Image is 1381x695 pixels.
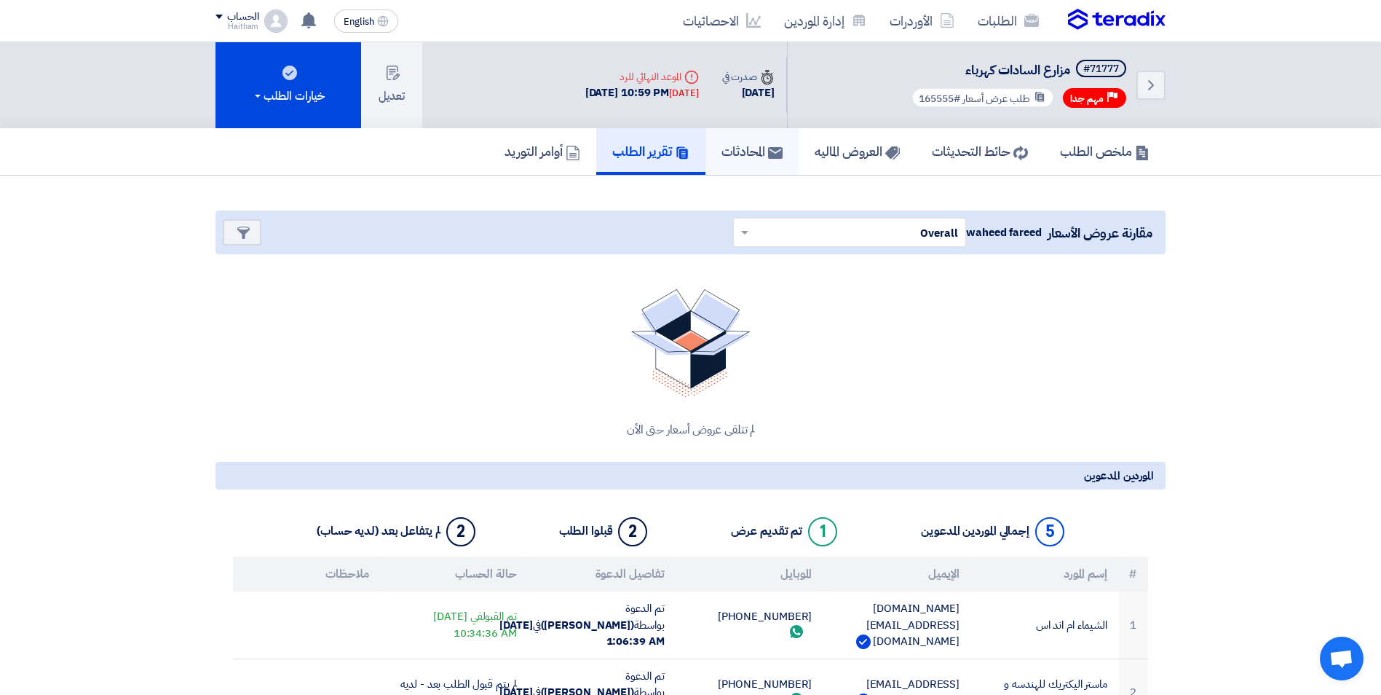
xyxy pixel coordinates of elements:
[722,85,775,101] div: [DATE]
[585,85,699,101] div: [DATE] 10:59 PM
[962,91,1030,106] span: طلب عرض أسعار
[264,9,288,33] img: profile_test.png
[1060,143,1149,160] h5: ملخص الطلب
[334,9,398,33] button: English
[808,517,837,546] div: 1
[596,128,705,175] a: تقرير الطلب
[585,69,699,85] div: الموعد النهائي للرد
[823,592,971,659] td: [DOMAIN_NAME][EMAIL_ADDRESS][DOMAIN_NAME]
[1083,64,1119,74] div: #71777
[722,69,775,85] div: صدرت في
[215,23,258,31] div: Haitham
[541,617,635,633] b: ([PERSON_NAME])
[433,608,516,641] span: في [DATE] 10:34:36 AM
[1048,223,1152,243] span: مقارنة عروض الأسعار
[227,11,258,23] div: الحساب
[971,557,1119,592] th: إسم المورد
[1119,592,1148,659] td: 1
[344,17,374,27] span: English
[919,91,960,106] span: #165555
[446,517,475,546] div: 2
[669,86,698,101] div: [DATE]
[1068,9,1166,31] img: Teradix logo
[731,525,802,538] div: تم تقديم عرض
[966,224,1042,240] span: waheed fareed
[799,128,916,175] a: العروض الماليه
[921,525,1029,538] div: إجمالي الموردين المدعوين
[361,42,422,128] button: تعديل
[504,143,580,160] h5: أوامر التوريد
[971,592,1119,659] td: الشيماء ام اند اس
[916,128,1044,175] a: حائط التحديثات
[721,143,783,160] h5: المحادثات
[392,608,517,641] div: تم القبول
[233,557,381,592] th: ملاحظات
[1035,517,1064,546] div: 5
[1320,637,1364,680] div: Open chat
[966,4,1050,38] a: الطلبات
[823,557,971,592] th: الإيميل
[705,128,799,175] a: المحادثات
[1070,92,1104,106] span: مهم جدا
[631,289,751,398] img: No Quotations Found!
[529,557,676,592] th: تفاصيل الدعوة
[499,600,664,649] span: تم الدعوة بواسطة في
[676,557,824,592] th: الموبايل
[612,143,689,160] h5: تقرير الطلب
[772,4,878,38] a: إدارة الموردين
[965,60,1070,79] span: مزارع السادات كهرباء
[233,421,1148,439] div: لم تتلقى عروض أسعار حتى الأن
[618,517,647,546] div: 2
[252,87,325,105] div: خيارات الطلب
[815,143,900,160] h5: العروض الماليه
[499,617,664,650] b: [DATE] 1:06:39 AM
[856,635,871,649] img: Verified Account
[559,525,613,538] div: قبلوا الطلب
[317,525,440,538] div: لم يتفاعل بعد (لديه حساب)
[381,557,529,592] th: حالة الحساب
[215,42,361,128] button: خيارات الطلب
[676,592,824,659] td: [PHONE_NUMBER]
[1044,128,1166,175] a: ملخص الطلب
[488,128,596,175] a: أوامر التوريد
[878,4,966,38] a: الأوردرات
[1084,468,1154,484] span: الموردين المدعوين
[1119,557,1148,592] th: #
[671,4,772,38] a: الاحصائيات
[932,143,1028,160] h5: حائط التحديثات
[909,60,1129,80] h5: مزارع السادات كهرباء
